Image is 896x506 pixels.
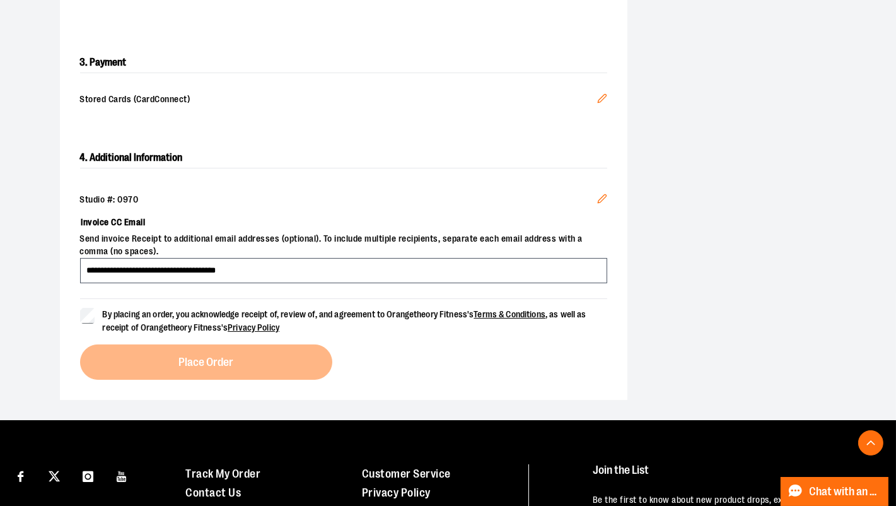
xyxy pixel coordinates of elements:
span: Chat with an Expert [810,486,881,498]
a: Terms & Conditions [474,309,545,319]
a: Visit our Youtube page [111,464,133,486]
input: By placing an order, you acknowledge receipt of, review of, and agreement to Orangetheory Fitness... [80,308,95,323]
a: Customer Service [362,468,451,480]
button: Edit [587,184,617,218]
a: Contact Us [185,486,241,499]
label: Invoice CC Email [80,211,607,233]
a: Track My Order [185,468,260,480]
button: Chat with an Expert [781,477,889,506]
a: Visit our X page [44,464,66,486]
h2: 3. Payment [80,52,607,73]
a: Privacy Policy [362,486,431,499]
span: Send invoice Receipt to additional email addresses (optional). To include multiple recipients, se... [80,233,607,258]
img: Twitter [49,471,60,482]
h4: Join the List [593,464,873,488]
a: Visit our Instagram page [77,464,99,486]
div: Studio #: 0970 [80,194,607,206]
h2: 4. Additional Information [80,148,607,168]
button: Back To Top [858,430,883,456]
span: Stored Cards (CardConnect) [80,93,597,107]
a: Privacy Policy [228,322,279,332]
span: By placing an order, you acknowledge receipt of, review of, and agreement to Orangetheory Fitness... [103,309,586,332]
a: Visit our Facebook page [9,464,32,486]
button: Edit [587,83,617,117]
